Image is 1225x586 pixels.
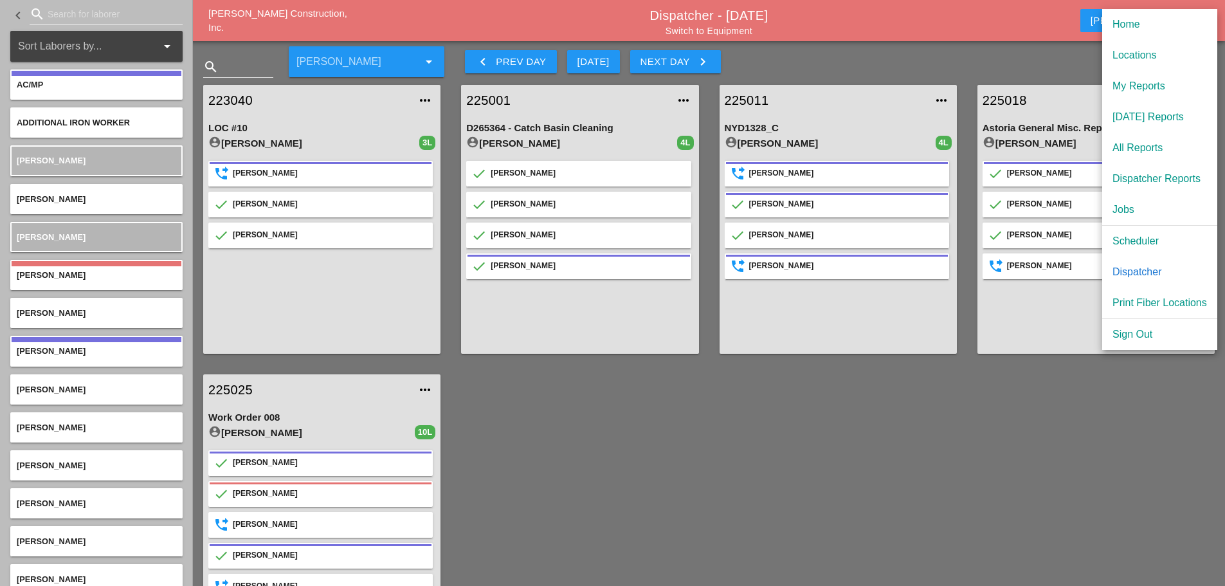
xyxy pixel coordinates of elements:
[731,229,744,242] i: Confirmed
[1007,198,1201,211] div: [PERSON_NAME]
[421,54,437,69] i: arrow_drop_down
[1102,133,1217,163] a: All Reports
[466,91,667,110] a: 225001
[233,167,426,180] div: [PERSON_NAME]
[466,136,479,149] i: account_circle
[1112,109,1207,125] div: [DATE] Reports
[17,346,86,356] span: [PERSON_NAME]
[1112,327,1207,342] div: Sign Out
[215,488,228,500] i: Confirmed
[1102,102,1217,133] a: [DATE] Reports
[215,229,228,242] i: Confirmed
[1112,264,1207,280] div: Dispatcher
[215,518,228,531] i: SendSuccess
[1112,295,1207,311] div: Print Fiber Locations
[1102,288,1217,318] a: Print Fiber Locations
[17,118,130,127] span: Additional Iron Worker
[983,91,1184,110] a: 225018
[17,461,86,470] span: [PERSON_NAME]
[983,136,995,149] i: account_circle
[30,6,45,22] i: search
[203,59,219,75] i: search
[475,54,491,69] i: keyboard_arrow_left
[208,121,435,136] div: LOC #10
[208,136,221,149] i: account_circle
[666,26,752,36] a: Switch to Equipment
[1102,194,1217,225] a: Jobs
[473,229,485,242] i: Confirmed
[415,425,435,439] div: 10L
[17,270,86,280] span: [PERSON_NAME]
[17,156,86,165] span: [PERSON_NAME]
[567,50,620,73] button: [DATE]
[208,425,415,441] div: [PERSON_NAME]
[17,574,86,584] span: [PERSON_NAME]
[208,8,347,33] a: [PERSON_NAME] Construction, Inc.
[233,549,426,562] div: [PERSON_NAME]
[17,308,86,318] span: [PERSON_NAME]
[1112,171,1207,187] div: Dispatcher Reports
[936,136,952,150] div: 4L
[473,198,485,211] i: Confirmed
[208,380,410,399] a: 225025
[215,549,228,562] i: Confirmed
[1102,257,1217,288] a: Dispatcher
[725,136,936,151] div: [PERSON_NAME]
[1112,17,1207,32] div: Home
[159,39,175,54] i: arrow_drop_down
[725,136,738,149] i: account_circle
[475,54,546,69] div: Prev Day
[17,385,86,394] span: [PERSON_NAME]
[1091,13,1194,28] div: [PERSON_NAME]
[989,198,1002,211] i: Confirmed
[233,198,426,211] div: [PERSON_NAME]
[1112,140,1207,156] div: All Reports
[1112,48,1207,63] div: Locations
[731,260,744,273] i: SendSuccess
[1102,71,1217,102] a: My Reports
[208,410,435,425] div: Work Order 008
[208,136,419,151] div: [PERSON_NAME]
[677,136,693,150] div: 4L
[749,260,943,273] div: [PERSON_NAME]
[48,4,165,24] input: Search for laborer
[1112,78,1207,94] div: My Reports
[1102,40,1217,71] a: Locations
[208,91,410,110] a: 223040
[17,80,43,89] span: AC/MP
[640,54,711,69] div: Next Day
[491,229,684,242] div: [PERSON_NAME]
[10,8,26,23] i: keyboard_arrow_left
[466,136,677,151] div: [PERSON_NAME]
[473,167,485,180] i: Confirmed
[417,93,433,108] i: more_horiz
[1007,260,1201,273] div: [PERSON_NAME]
[417,382,433,398] i: more_horiz
[749,229,943,242] div: [PERSON_NAME]
[215,167,228,180] i: SendSuccess
[630,50,721,73] button: Next Day
[1102,163,1217,194] a: Dispatcher Reports
[233,229,426,242] div: [PERSON_NAME]
[989,167,1002,180] i: Confirmed
[17,536,86,546] span: [PERSON_NAME]
[17,194,86,204] span: [PERSON_NAME]
[1007,167,1201,180] div: [PERSON_NAME]
[1080,9,1204,32] button: [PERSON_NAME]
[749,198,943,211] div: [PERSON_NAME]
[491,260,684,273] div: [PERSON_NAME]
[17,499,86,508] span: [PERSON_NAME]
[983,136,1193,151] div: [PERSON_NAME]
[215,198,228,211] i: Confirmed
[1102,9,1217,40] a: Home
[1007,229,1201,242] div: [PERSON_NAME]
[1112,202,1207,217] div: Jobs
[983,121,1210,136] div: Astoria General Misc. Repair
[17,423,86,432] span: [PERSON_NAME]
[465,50,556,73] button: Prev Day
[233,518,426,531] div: [PERSON_NAME]
[233,457,426,470] div: [PERSON_NAME]
[1102,226,1217,257] a: Scheduler
[491,167,684,180] div: [PERSON_NAME]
